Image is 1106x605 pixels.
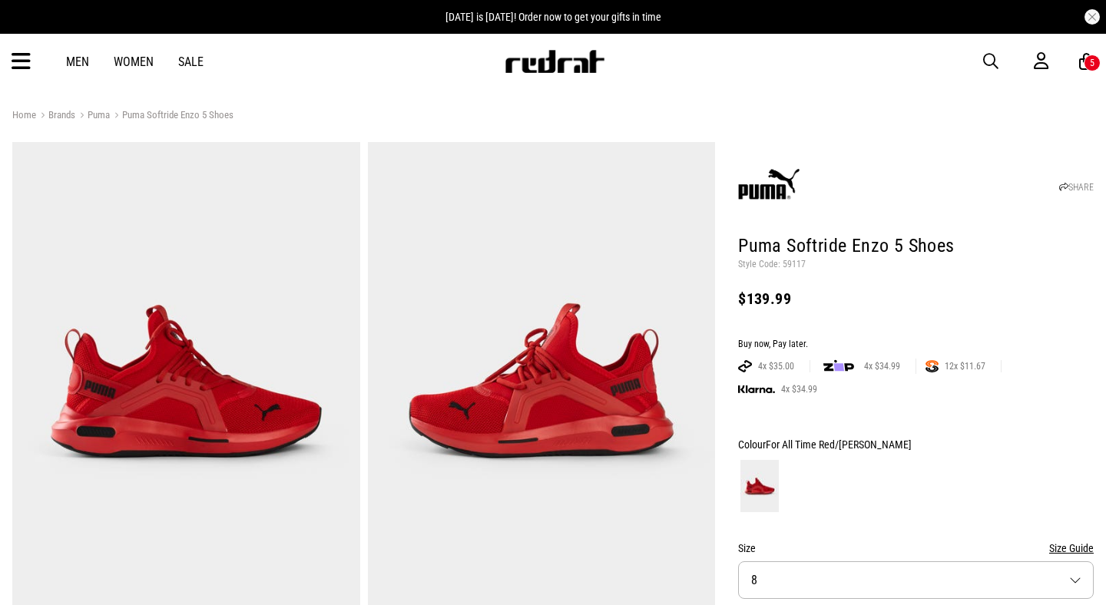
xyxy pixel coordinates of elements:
a: Men [66,55,89,69]
img: Puma [738,155,800,217]
a: Home [12,109,36,121]
span: 4x $34.99 [858,360,906,372]
span: 4x $35.00 [752,360,800,372]
div: Colour [738,435,1094,454]
img: KLARNA [738,385,775,394]
div: Buy now, Pay later. [738,339,1094,351]
span: 4x $34.99 [775,383,823,395]
a: 5 [1079,54,1094,70]
button: 8 [738,561,1094,599]
div: 5 [1090,58,1094,68]
a: Women [114,55,154,69]
a: Sale [178,55,204,69]
img: For All Time Red/PUMA Black [740,460,779,512]
a: Puma [75,109,110,124]
img: SPLITPAY [926,360,939,372]
div: Size [738,539,1094,557]
h1: Puma Softride Enzo 5 Shoes [738,234,1094,259]
img: zip [823,359,854,374]
span: 12x $11.67 [939,360,992,372]
img: AFTERPAY [738,360,752,372]
img: Redrat logo [504,50,605,73]
button: Size Guide [1049,539,1094,557]
span: [DATE] is [DATE]! Order now to get your gifts in time [445,11,661,23]
a: Brands [36,109,75,124]
span: 8 [751,573,757,587]
span: For All Time Red/[PERSON_NAME] [766,438,912,451]
p: Style Code: 59117 [738,259,1094,271]
a: SHARE [1059,182,1094,193]
div: $139.99 [738,289,1094,308]
a: Puma Softride Enzo 5 Shoes [110,109,233,124]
